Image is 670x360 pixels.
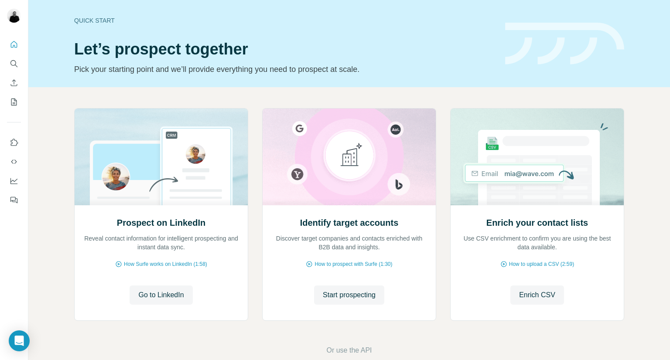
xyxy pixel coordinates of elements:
button: Enrich CSV [7,75,21,91]
button: My lists [7,94,21,110]
button: Use Surfe API [7,154,21,170]
img: Avatar [7,9,21,23]
span: How Surfe works on LinkedIn (1:58) [124,260,207,268]
img: Identify target accounts [262,109,436,205]
button: Quick start [7,37,21,52]
button: Dashboard [7,173,21,189]
img: Enrich your contact lists [450,109,624,205]
p: Pick your starting point and we’ll provide everything you need to prospect at scale. [74,63,495,75]
button: Feedback [7,192,21,208]
button: Go to LinkedIn [130,285,192,305]
p: Reveal contact information for intelligent prospecting and instant data sync. [83,234,239,251]
span: Start prospecting [323,290,376,300]
h1: Let’s prospect together [74,41,495,58]
button: Search [7,56,21,71]
div: Open Intercom Messenger [9,330,30,351]
button: Enrich CSV [510,285,564,305]
img: banner [505,23,624,65]
span: How to prospect with Surfe (1:30) [314,260,392,268]
h2: Identify target accounts [300,217,399,229]
button: Or use the API [326,345,372,356]
p: Use CSV enrichment to confirm you are using the best data available. [459,234,615,251]
div: Quick start [74,16,495,25]
h2: Enrich your contact lists [486,217,588,229]
button: Use Surfe on LinkedIn [7,135,21,150]
span: Go to LinkedIn [138,290,184,300]
span: How to upload a CSV (2:59) [509,260,574,268]
p: Discover target companies and contacts enriched with B2B data and insights. [271,234,427,251]
img: Prospect on LinkedIn [74,109,248,205]
button: Start prospecting [314,285,384,305]
h2: Prospect on LinkedIn [117,217,205,229]
span: Enrich CSV [519,290,555,300]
